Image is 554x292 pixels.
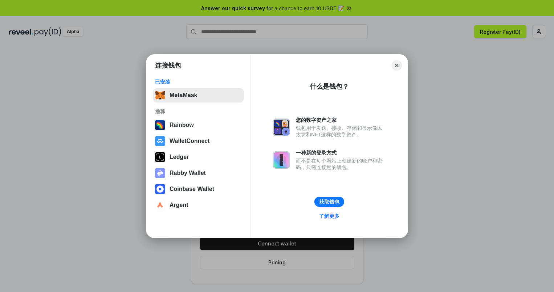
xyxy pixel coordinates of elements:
img: svg+xml,%3Csvg%20width%3D%2228%22%20height%3D%2228%22%20viewBox%3D%220%200%2028%2028%22%20fill%3D... [155,184,165,194]
button: Rabby Wallet [153,166,244,180]
a: 了解更多 [315,211,344,221]
div: 钱包用于发送、接收、存储和显示像以太坊和NFT这样的数字资产。 [296,125,386,138]
button: Argent [153,198,244,212]
div: 什么是钱包？ [310,82,349,91]
button: Coinbase Wallet [153,182,244,196]
div: WalletConnect [170,138,210,144]
img: svg+xml,%3Csvg%20xmlns%3D%22http%3A%2F%2Fwww.w3.org%2F2000%2Fsvg%22%20fill%3D%22none%22%20viewBox... [273,119,290,136]
img: svg+xml,%3Csvg%20width%3D%2228%22%20height%3D%2228%22%20viewBox%3D%220%200%2028%2028%22%20fill%3D... [155,200,165,210]
img: svg+xml,%3Csvg%20width%3D%2228%22%20height%3D%2228%22%20viewBox%3D%220%200%2028%2028%22%20fill%3D... [155,136,165,146]
button: Close [392,60,402,71]
div: 您的数字资产之家 [296,117,386,123]
img: svg+xml,%3Csvg%20xmlns%3D%22http%3A%2F%2Fwww.w3.org%2F2000%2Fsvg%22%20fill%3D%22none%22%20viewBox... [155,168,165,178]
button: Ledger [153,150,244,164]
button: MetaMask [153,88,244,103]
div: 而不是在每个网站上创建新的账户和密码，只需连接您的钱包。 [296,157,386,171]
div: Rainbow [170,122,194,128]
img: svg+xml,%3Csvg%20width%3D%22120%22%20height%3D%22120%22%20viewBox%3D%220%200%20120%20120%22%20fil... [155,120,165,130]
div: 推荐 [155,108,242,115]
div: 获取钱包 [319,199,339,205]
button: Rainbow [153,118,244,132]
div: Rabby Wallet [170,170,206,176]
div: Ledger [170,154,189,160]
img: svg+xml,%3Csvg%20xmlns%3D%22http%3A%2F%2Fwww.w3.org%2F2000%2Fsvg%22%20fill%3D%22none%22%20viewBox... [273,151,290,169]
div: 一种新的登录方式 [296,149,386,156]
div: Argent [170,202,188,208]
div: MetaMask [170,92,197,99]
button: 获取钱包 [314,197,344,207]
div: Coinbase Wallet [170,186,214,192]
div: 已安装 [155,79,242,85]
button: WalletConnect [153,134,244,148]
img: svg+xml,%3Csvg%20xmlns%3D%22http%3A%2F%2Fwww.w3.org%2F2000%2Fsvg%22%20width%3D%2228%22%20height%3... [155,152,165,162]
h1: 连接钱包 [155,61,181,70]
img: svg+xml,%3Csvg%20fill%3D%22none%22%20height%3D%2233%22%20viewBox%3D%220%200%2035%2033%22%20width%... [155,90,165,100]
div: 了解更多 [319,213,339,219]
